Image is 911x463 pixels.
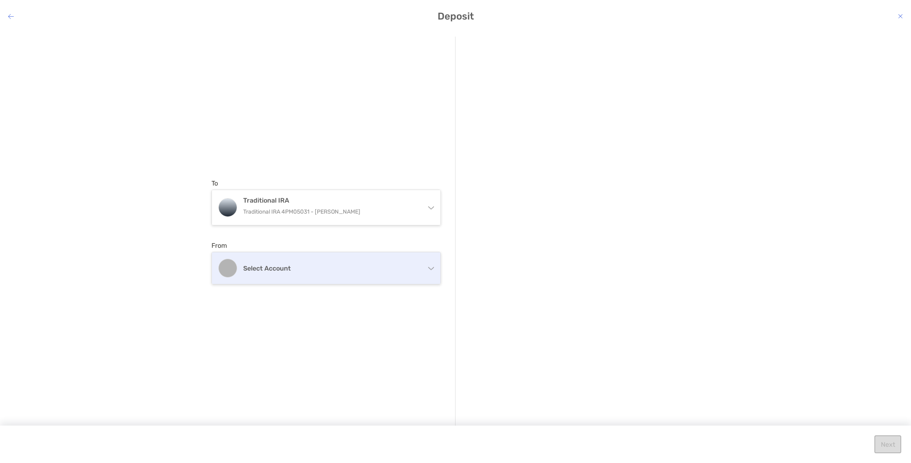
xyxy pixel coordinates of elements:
[211,242,227,249] label: From
[243,207,419,217] p: Traditional IRA 4PM05031 - [PERSON_NAME]
[243,197,419,204] h4: Traditional IRA
[219,199,237,216] img: Traditional IRA
[211,179,218,187] label: To
[243,264,419,272] h4: Select account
